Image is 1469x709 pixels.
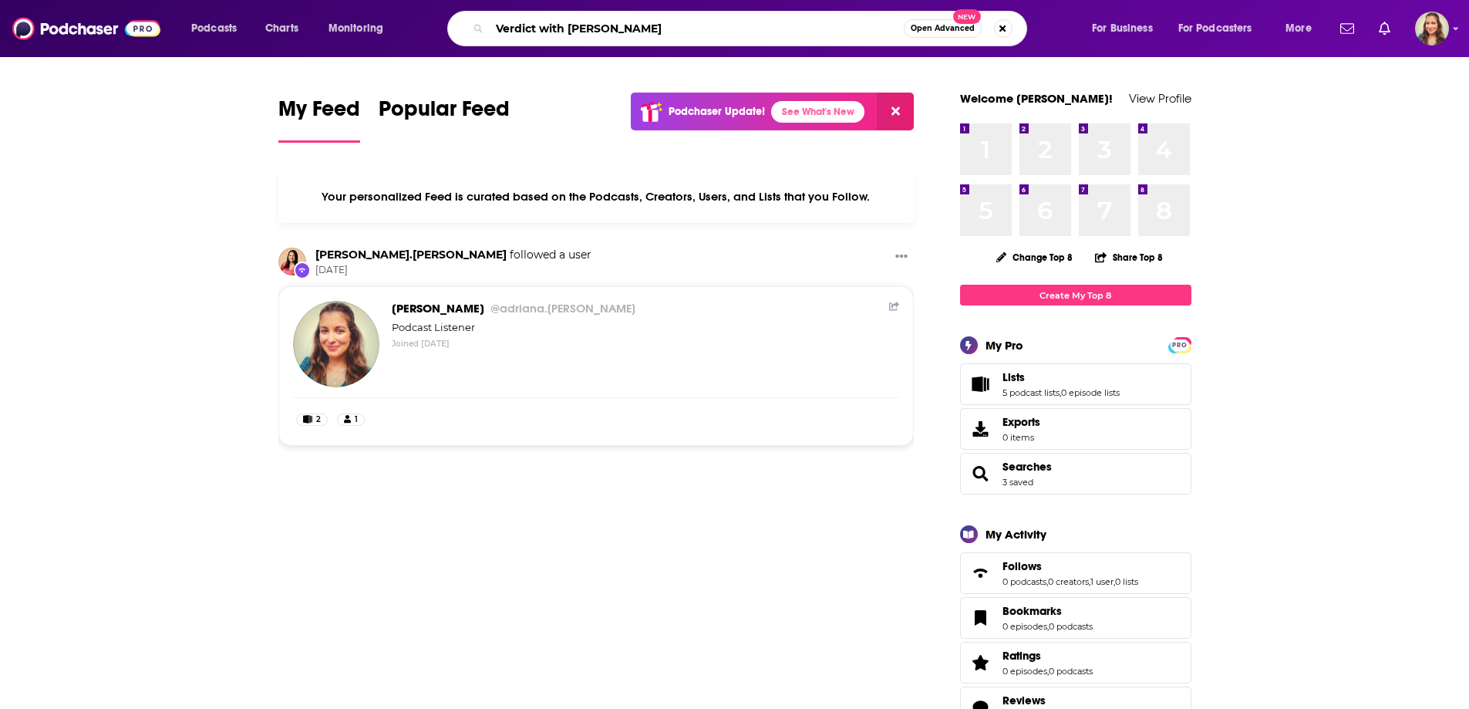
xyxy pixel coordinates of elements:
a: Share Button [889,301,900,312]
span: For Podcasters [1178,18,1252,39]
span: , [1047,666,1049,677]
button: Open AdvancedNew [904,19,982,38]
img: Podchaser - Follow, Share and Rate Podcasts [12,14,160,43]
a: Ratings [965,652,996,674]
button: Show profile menu [1415,12,1449,46]
a: 0 creators [1048,576,1089,587]
a: Follows [1002,559,1138,573]
a: 0 podcasts [1049,621,1093,632]
a: 0 lists [1115,576,1138,587]
button: open menu [180,16,257,41]
a: 1 [337,414,365,426]
span: Open Advanced [911,25,975,32]
div: Podcast Listener [392,320,900,336]
button: open menu [1168,16,1275,41]
a: michelle.weinfurt [315,248,507,262]
span: New [953,9,981,24]
h3: a user [315,248,591,262]
span: Exports [965,418,996,440]
span: Ratings [1002,649,1041,663]
span: Charts [265,18,298,39]
span: More [1285,18,1312,39]
span: Lists [1002,370,1025,384]
span: My Feed [278,96,360,131]
a: Reviews [1002,694,1093,707]
a: Adriana Guzman [392,301,635,316]
a: My Feed [278,96,360,143]
a: Lists [965,373,996,395]
a: 0 episodes [1002,666,1047,677]
span: PRO [1171,339,1189,351]
a: Bookmarks [965,607,996,629]
a: 0 podcasts [1049,666,1093,677]
span: Ratings [960,642,1191,684]
a: Ratings [1002,649,1093,663]
a: 2 [296,414,328,426]
span: Searches [960,453,1191,495]
span: Logged in as adriana.guzman [1415,12,1449,46]
button: Share Top 8 [1094,242,1164,272]
span: , [1060,387,1061,398]
span: 1 [355,412,358,427]
span: Monitoring [329,18,383,39]
img: User Profile [1415,12,1449,46]
a: Exports [960,408,1191,450]
span: , [1089,576,1090,587]
span: Reviews [1002,694,1046,707]
a: Popular Feed [379,96,510,143]
a: Welcome [PERSON_NAME]! [960,91,1113,106]
a: 3 saved [1002,477,1033,488]
button: open menu [1275,16,1331,41]
span: 2 [316,412,321,427]
span: @adriana.[PERSON_NAME] [490,301,635,316]
span: Exports [1002,415,1040,429]
a: Bookmarks [1002,604,1093,618]
p: Podchaser Update! [669,105,765,118]
a: 1 user [1090,576,1114,587]
img: michelle.weinfurt [278,248,306,275]
a: Searches [965,463,996,484]
span: Bookmarks [960,597,1191,639]
a: Follows [965,562,996,584]
span: Lists [960,363,1191,405]
a: Charts [255,16,308,41]
div: New Follow [294,262,311,279]
img: Adriana Guzman [293,301,379,387]
button: open menu [1081,16,1172,41]
span: Follows [960,552,1191,594]
a: View Profile [1129,91,1191,106]
span: Bookmarks [1002,604,1062,618]
button: Change Top 8 [987,248,1083,267]
a: Searches [1002,460,1052,474]
a: 0 podcasts [1002,576,1046,587]
span: Follows [1002,559,1042,573]
a: PRO [1171,339,1189,350]
a: See What's New [771,101,864,123]
button: open menu [318,16,403,41]
span: followed [510,248,556,262]
div: My Activity [986,527,1046,542]
span: , [1114,576,1115,587]
a: Show notifications dropdown [1334,15,1360,42]
div: Joined [DATE] [392,339,900,349]
a: 0 episodes [1002,621,1047,632]
span: , [1047,621,1049,632]
span: 0 items [1002,432,1040,443]
span: [DATE] [315,264,591,277]
span: For Business [1092,18,1153,39]
span: , [1046,576,1048,587]
span: Podcasts [191,18,237,39]
a: 5 podcast lists [1002,387,1060,398]
input: Search podcasts, credits, & more... [490,16,904,41]
a: Create My Top 8 [960,285,1191,306]
button: Show More Button [889,248,914,267]
div: Search podcasts, credits, & more... [462,11,1042,46]
a: Show notifications dropdown [1373,15,1397,42]
a: Lists [1002,370,1120,384]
